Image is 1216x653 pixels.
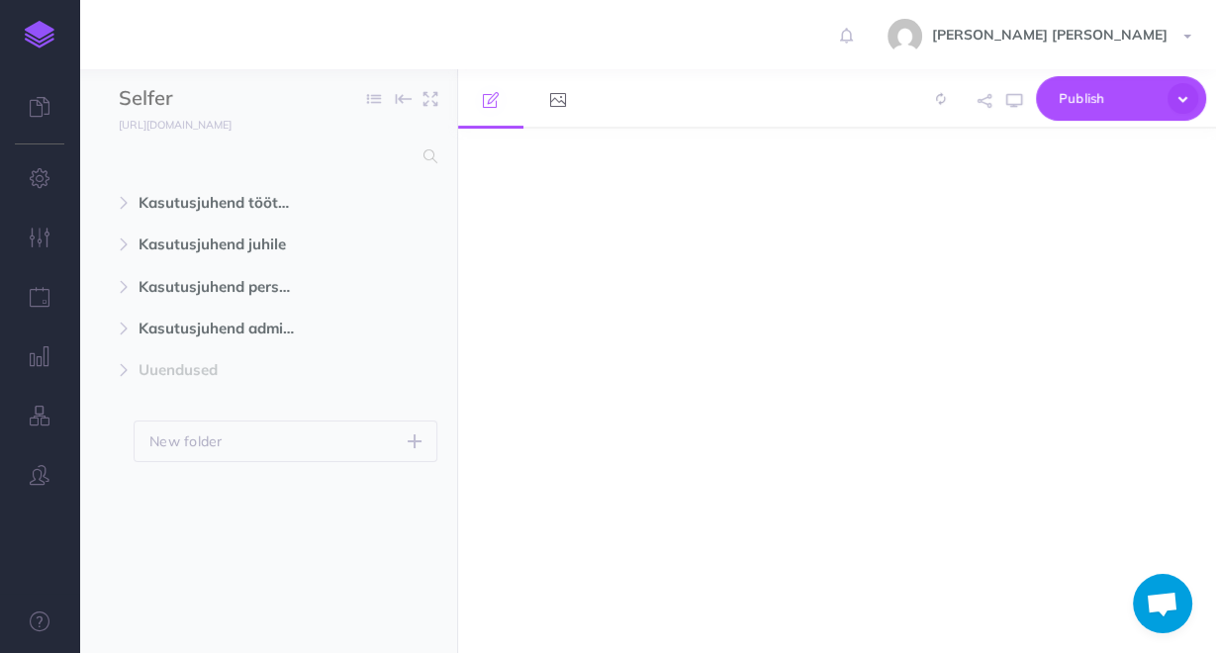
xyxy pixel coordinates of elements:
div: Open chat [1133,574,1192,633]
a: [URL][DOMAIN_NAME] [79,114,251,134]
span: [PERSON_NAME] [PERSON_NAME] [922,26,1177,44]
img: 0bf3c2874891d965dab3c1b08e631cda.jpg [888,19,922,53]
input: Documentation Name [119,84,351,114]
span: Kasutusjuhend töötajale [139,191,314,215]
button: New folder [134,420,437,462]
span: Publish [1059,83,1158,114]
span: Kasutusjuhend administraatorile [139,317,314,340]
span: Kasutusjuhend personalitöötajale [139,275,314,299]
button: Publish [1036,76,1206,121]
span: Kasutusjuhend juhile [139,233,314,256]
input: Search [119,139,412,174]
span: Uuendused [139,358,314,382]
small: [URL][DOMAIN_NAME] [119,118,232,132]
img: logo-mark.svg [25,21,54,48]
p: New folder [149,430,223,452]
